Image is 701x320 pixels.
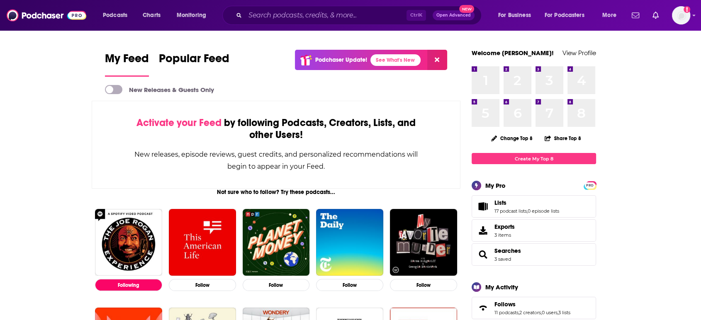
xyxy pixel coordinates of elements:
a: New Releases & Guests Only [105,85,214,94]
a: Searches [494,247,521,255]
img: My Favorite Murder with Karen Kilgariff and Georgia Hardstark [390,209,457,276]
span: Lists [472,195,596,218]
button: Follow [169,279,236,291]
a: 17 podcast lists [494,208,527,214]
a: See What's New [370,54,421,66]
a: Searches [475,249,491,260]
button: Follow [243,279,310,291]
span: For Podcasters [545,10,584,21]
a: Show notifications dropdown [649,8,662,22]
button: Change Top 8 [486,133,538,143]
a: Charts [137,9,166,22]
a: Follows [475,302,491,314]
a: 3 saved [494,256,511,262]
span: New [459,5,474,13]
button: open menu [596,9,627,22]
a: Exports [472,219,596,242]
span: , [557,310,558,315]
button: Show profile menu [672,6,690,24]
span: Follows [494,301,516,308]
span: Lists [494,199,506,206]
img: The Joe Rogan Experience [95,209,162,276]
button: open menu [539,9,596,22]
span: PRO [585,182,595,189]
span: Exports [494,223,515,230]
button: Follow [316,279,383,291]
img: Planet Money [243,209,310,276]
span: , [518,310,519,315]
a: 3 lists [558,310,570,315]
div: My Activity [485,283,518,291]
span: Exports [475,225,491,236]
a: View Profile [562,49,596,57]
span: Popular Feed [159,51,229,70]
a: Follows [494,301,570,308]
button: open menu [97,9,138,22]
span: Searches [472,243,596,266]
a: Popular Feed [159,51,229,77]
div: by following Podcasts, Creators, Lists, and other Users! [134,117,419,141]
svg: Add a profile image [684,6,690,13]
div: My Pro [485,182,506,189]
span: Monitoring [177,10,206,21]
img: User Profile [672,6,690,24]
p: Podchaser Update! [315,56,367,63]
span: Podcasts [103,10,127,21]
img: Podchaser - Follow, Share and Rate Podcasts [7,7,86,23]
button: Share Top 8 [544,130,582,146]
span: 3 items [494,232,515,238]
div: Not sure who to follow? Try these podcasts... [92,189,460,196]
a: Lists [494,199,559,206]
a: PRO [585,182,595,188]
a: Lists [475,201,491,212]
a: 2 creators [519,310,541,315]
span: Follows [472,297,596,319]
img: This American Life [169,209,236,276]
a: 11 podcasts [494,310,518,315]
span: Ctrl K [406,10,426,21]
img: The Daily [316,209,383,276]
button: Following [95,279,162,291]
div: New releases, episode reviews, guest credits, and personalized recommendations will begin to appe... [134,148,419,172]
button: open menu [171,9,217,22]
button: open menu [492,9,541,22]
span: Open Advanced [436,13,471,17]
button: Follow [390,279,457,291]
a: Welcome [PERSON_NAME]! [472,49,554,57]
span: Charts [143,10,161,21]
button: Open AdvancedNew [433,10,475,20]
a: Create My Top 8 [472,153,596,164]
span: For Business [498,10,531,21]
input: Search podcasts, credits, & more... [245,9,406,22]
a: 0 episode lists [528,208,559,214]
span: Activate your Feed [136,116,221,129]
span: Logged in as dbartlett [672,6,690,24]
div: Search podcasts, credits, & more... [230,6,489,25]
a: My Feed [105,51,149,77]
a: 0 users [542,310,557,315]
a: Show notifications dropdown [628,8,643,22]
span: My Feed [105,51,149,70]
span: More [602,10,616,21]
